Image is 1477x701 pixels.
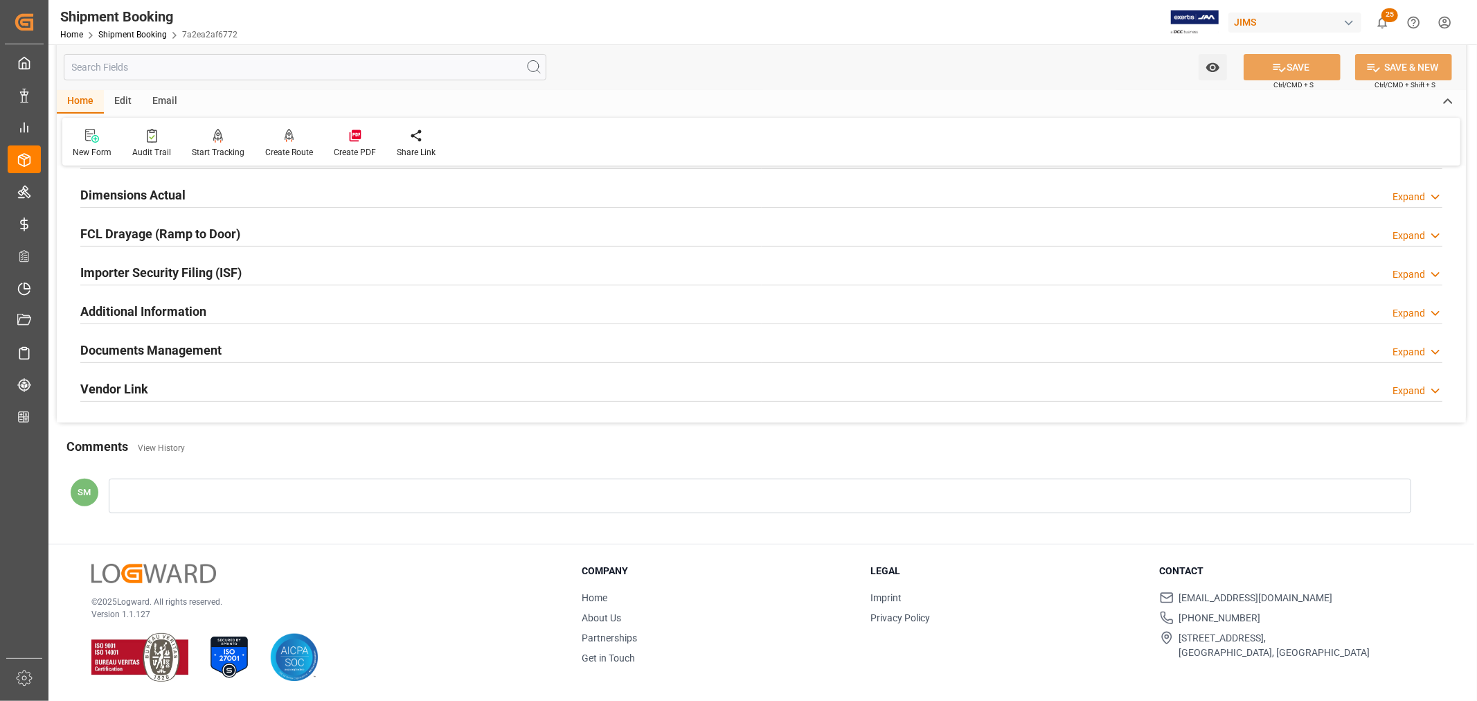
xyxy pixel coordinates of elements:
div: Home [57,90,104,114]
span: [EMAIL_ADDRESS][DOMAIN_NAME] [1179,591,1333,605]
a: Shipment Booking [98,30,167,39]
a: About Us [582,612,621,623]
button: SAVE [1244,54,1341,80]
div: Audit Trail [132,146,171,159]
button: SAVE & NEW [1355,54,1452,80]
span: [PHONE_NUMBER] [1179,611,1261,625]
h2: FCL Drayage (Ramp to Door) [80,224,240,243]
h2: Importer Security Filing (ISF) [80,263,242,282]
button: open menu [1199,54,1227,80]
div: Create PDF [334,146,376,159]
p: Version 1.1.127 [91,608,547,621]
img: AICPA SOC [270,633,319,682]
div: Expand [1393,229,1425,243]
a: Imprint [870,592,902,603]
div: Create Route [265,146,313,159]
a: View History [138,443,185,453]
div: Share Link [397,146,436,159]
h3: Contact [1160,564,1431,578]
p: © 2025 Logward. All rights reserved. [91,596,547,608]
a: Get in Touch [582,653,635,664]
a: Home [582,592,607,603]
div: Expand [1393,190,1425,204]
h2: Vendor Link [80,380,148,398]
span: [STREET_ADDRESS], [GEOGRAPHIC_DATA], [GEOGRAPHIC_DATA] [1179,631,1370,660]
div: New Form [73,146,111,159]
span: 25 [1381,8,1398,22]
span: Ctrl/CMD + Shift + S [1375,80,1435,90]
div: JIMS [1228,12,1361,33]
h2: Comments [66,437,128,456]
div: Expand [1393,306,1425,321]
h2: Additional Information [80,302,206,321]
img: ISO 27001 Certification [205,633,253,682]
div: Start Tracking [192,146,244,159]
button: JIMS [1228,9,1367,35]
span: Ctrl/CMD + S [1273,80,1314,90]
input: Search Fields [64,54,546,80]
a: Home [60,30,83,39]
h2: Dimensions Actual [80,186,186,204]
div: Expand [1393,384,1425,398]
h2: Documents Management [80,341,222,360]
button: Help Center [1398,7,1429,38]
img: Exertis%20JAM%20-%20Email%20Logo.jpg_1722504956.jpg [1171,10,1219,35]
a: Partnerships [582,632,637,644]
a: Privacy Policy [870,612,930,623]
div: Expand [1393,345,1425,360]
div: Edit [104,90,142,114]
h3: Legal [870,564,1142,578]
div: Shipment Booking [60,6,238,27]
button: show 25 new notifications [1367,7,1398,38]
span: SM [78,487,91,497]
img: ISO 9001 & ISO 14001 Certification [91,633,188,682]
h3: Company [582,564,853,578]
img: Logward Logo [91,564,216,584]
div: Expand [1393,267,1425,282]
div: Email [142,90,188,114]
